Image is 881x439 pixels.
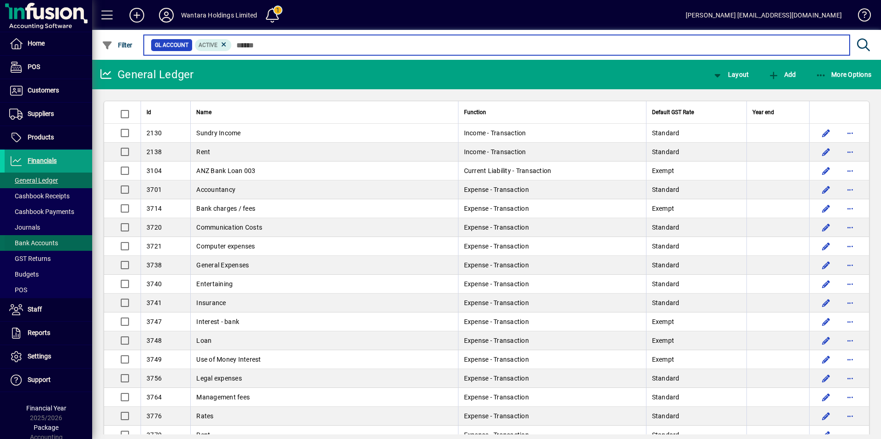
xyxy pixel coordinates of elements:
[34,424,59,431] span: Package
[652,186,680,193] span: Standard
[28,376,51,383] span: Support
[147,356,162,363] span: 3749
[464,356,529,363] span: Expense - Transaction
[464,205,529,212] span: Expense - Transaction
[819,258,834,272] button: Edit
[464,412,529,420] span: Expense - Transaction
[652,337,675,344] span: Exempt
[464,107,486,117] span: Function
[196,412,213,420] span: Rates
[819,220,834,235] button: Edit
[843,352,858,367] button: More options
[686,8,842,23] div: [PERSON_NAME] [EMAIL_ADDRESS][DOMAIN_NAME]
[196,318,239,325] span: Interest - bank
[147,186,162,193] span: 3701
[652,412,680,420] span: Standard
[819,126,834,140] button: Edit
[5,219,92,235] a: Journals
[147,243,162,250] span: 3721
[816,71,872,78] span: More Options
[652,375,680,382] span: Standard
[843,409,858,423] button: More options
[710,66,751,83] button: Layout
[195,39,232,51] mat-chip: Activation Status: Active
[819,277,834,291] button: Edit
[5,79,92,102] a: Customers
[122,7,152,23] button: Add
[181,8,257,23] div: Wantara Holdings Limited
[652,280,680,288] span: Standard
[147,299,162,306] span: 3741
[9,224,40,231] span: Journals
[147,205,162,212] span: 3714
[843,220,858,235] button: More options
[147,412,162,420] span: 3776
[464,261,529,269] span: Expense - Transaction
[464,337,529,344] span: Expense - Transaction
[100,37,135,53] button: Filter
[843,126,858,140] button: More options
[196,243,255,250] span: Computer expenses
[196,107,211,117] span: Name
[843,277,858,291] button: More options
[819,333,834,348] button: Edit
[819,163,834,178] button: Edit
[147,375,162,382] span: 3756
[819,371,834,386] button: Edit
[147,107,151,117] span: Id
[843,390,858,404] button: More options
[5,204,92,219] a: Cashbook Payments
[147,318,162,325] span: 3747
[652,243,680,250] span: Standard
[819,352,834,367] button: Edit
[147,167,162,174] span: 3104
[819,390,834,404] button: Edit
[147,280,162,288] span: 3740
[768,71,796,78] span: Add
[5,103,92,126] a: Suppliers
[843,144,858,159] button: More options
[147,148,162,156] span: 2138
[464,224,529,231] span: Expense - Transaction
[652,261,680,269] span: Standard
[652,107,694,117] span: Default GST Rate
[5,251,92,266] a: GST Returns
[196,129,241,137] span: Sundry Income
[843,239,858,254] button: More options
[819,182,834,197] button: Edit
[155,40,188,50] span: GL Account
[819,201,834,216] button: Edit
[843,258,858,272] button: More options
[819,314,834,329] button: Edit
[766,66,798,83] button: Add
[464,280,529,288] span: Expense - Transaction
[5,56,92,79] a: POS
[464,129,526,137] span: Income - Transaction
[652,224,680,231] span: Standard
[9,286,27,294] span: POS
[752,107,774,117] span: Year end
[196,431,210,439] span: Rent
[28,352,51,360] span: Settings
[843,182,858,197] button: More options
[199,42,217,48] span: Active
[813,66,874,83] button: More Options
[5,126,92,149] a: Products
[652,393,680,401] span: Standard
[28,63,40,70] span: POS
[5,32,92,55] a: Home
[5,173,92,188] a: General Ledger
[464,299,529,306] span: Expense - Transaction
[196,337,211,344] span: Loan
[5,235,92,251] a: Bank Accounts
[464,431,529,439] span: Expense - Transaction
[843,163,858,178] button: More options
[652,167,675,174] span: Exempt
[28,306,42,313] span: Staff
[196,107,452,117] div: Name
[196,167,255,174] span: ANZ Bank Loan 003
[147,393,162,401] span: 3764
[196,280,233,288] span: Entertaining
[196,224,262,231] span: Communication Costs
[9,255,51,262] span: GST Returns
